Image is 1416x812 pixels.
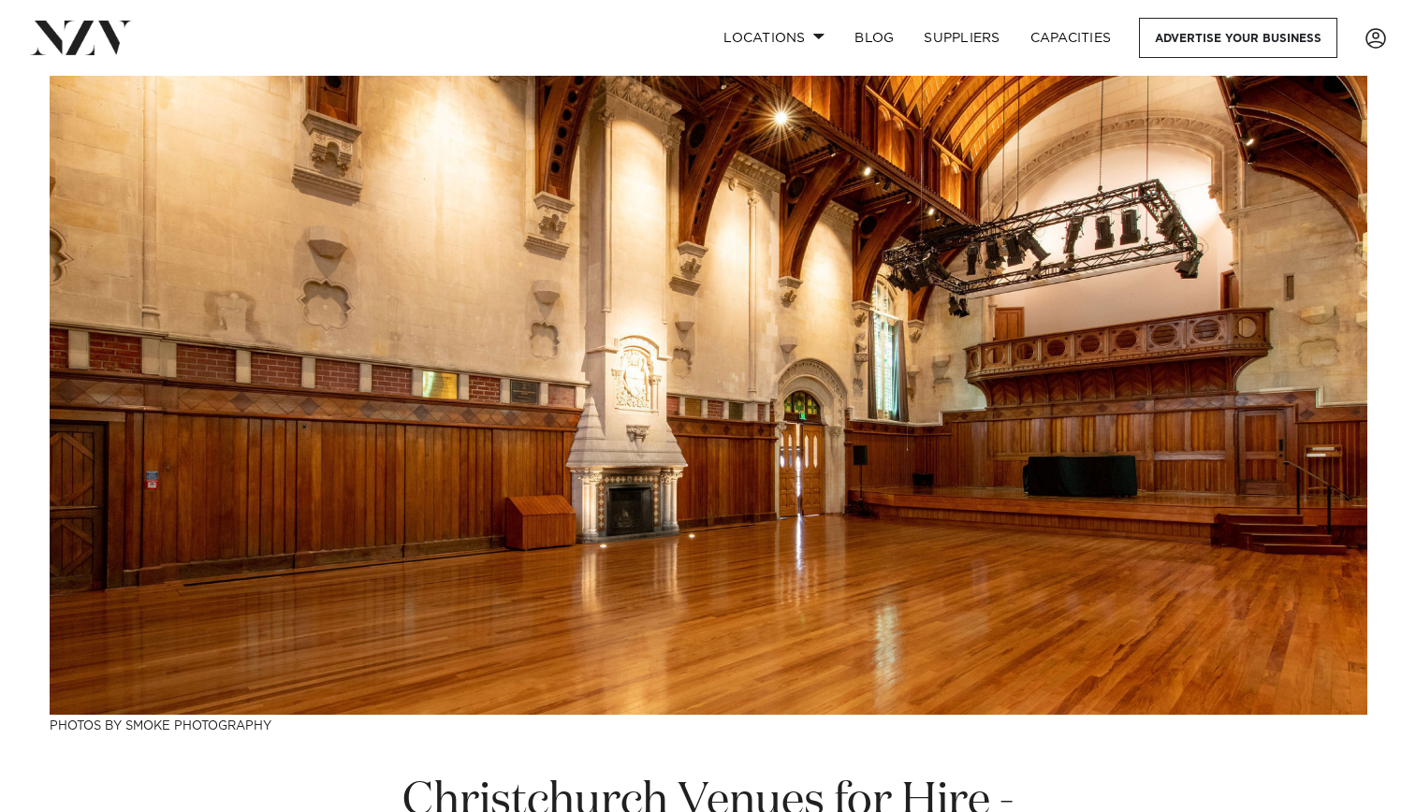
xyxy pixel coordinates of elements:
[909,18,1015,58] a: SUPPLIERS
[1015,18,1127,58] a: Capacities
[708,18,839,58] a: Locations
[50,76,1367,715] img: Christchurch Venues for Hire - The Complete Guide
[839,18,909,58] a: BLOG
[1139,18,1337,58] a: Advertise your business
[30,21,132,54] img: nzv-logo.png
[50,715,1367,734] h3: Photos by Smoke Photography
